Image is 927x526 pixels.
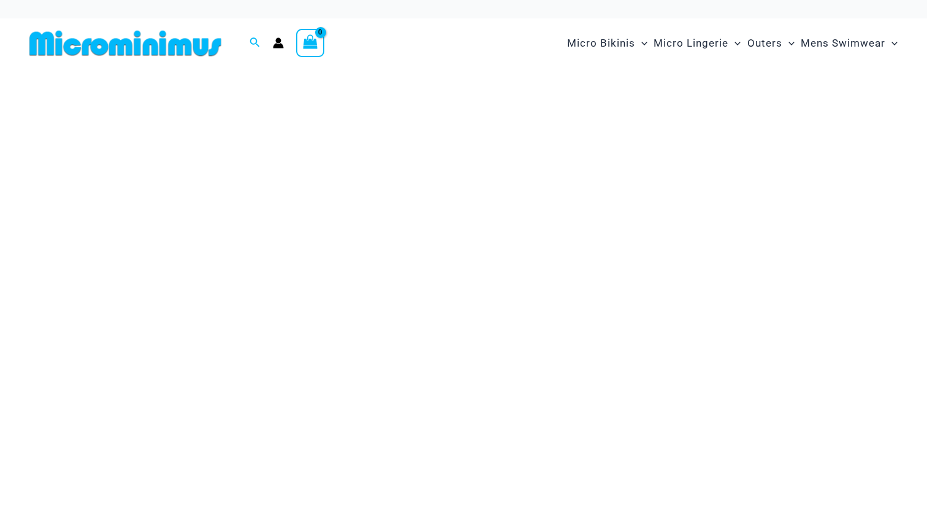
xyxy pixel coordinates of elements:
nav: Site Navigation [562,23,902,64]
a: Search icon link [250,36,261,51]
a: Micro LingerieMenu ToggleMenu Toggle [650,25,744,62]
a: View Shopping Cart, empty [296,29,324,57]
a: OutersMenu ToggleMenu Toggle [744,25,798,62]
span: Micro Lingerie [654,28,728,59]
a: Mens SwimwearMenu ToggleMenu Toggle [798,25,901,62]
span: Menu Toggle [635,28,647,59]
a: Micro BikinisMenu ToggleMenu Toggle [564,25,650,62]
span: Outers [747,28,782,59]
span: Menu Toggle [728,28,741,59]
span: Menu Toggle [782,28,795,59]
span: Mens Swimwear [801,28,885,59]
a: Account icon link [273,37,284,48]
img: MM SHOP LOGO FLAT [25,29,226,57]
span: Menu Toggle [885,28,898,59]
span: Micro Bikinis [567,28,635,59]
